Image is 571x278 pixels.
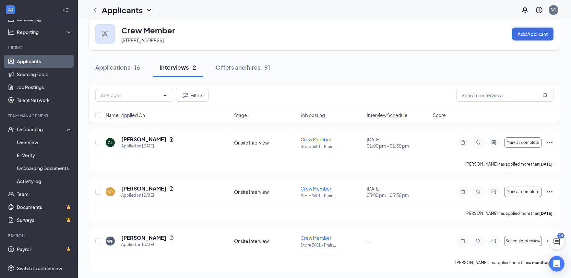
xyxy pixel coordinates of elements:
[121,185,166,192] h5: [PERSON_NAME]
[474,140,482,145] svg: Tag
[17,126,67,133] div: Onboarding
[459,140,467,145] svg: Note
[17,81,72,94] a: Job Postings
[301,136,331,142] span: Crew Member
[160,63,196,71] div: Interviews · 2
[17,188,72,201] a: Team
[474,189,482,194] svg: Tag
[367,112,408,118] span: Interview Schedule
[8,233,71,238] div: Payroll
[169,235,174,240] svg: Document
[17,243,72,256] a: PayrollCrown
[539,162,553,167] b: [DATE]
[367,192,429,198] span: 05:00 pm - 05:30 pm
[455,260,553,265] p: [PERSON_NAME] has applied more than .
[301,112,325,118] span: Job posting
[108,140,113,145] div: CL
[121,234,166,241] h5: [PERSON_NAME]
[465,211,553,216] p: [PERSON_NAME] has applied more than .
[121,192,174,199] div: Applied on [DATE]
[121,143,174,149] div: Applied on [DATE]
[17,162,72,175] a: Onboarding Documents
[121,241,174,248] div: Applied on [DATE]
[234,139,296,146] div: Onsite Interview
[234,189,296,195] div: Onsite Interview
[506,239,541,243] span: Schedule interview
[546,139,553,146] svg: Ellipses
[512,28,553,41] button: Add Applicant
[101,92,160,99] input: All Stages
[504,236,542,246] button: Schedule interview
[504,187,542,197] button: Mark as complete
[551,7,556,13] div: SG
[549,256,565,272] div: Open Intercom Messenger
[546,237,553,245] svg: Ellipses
[433,112,446,118] span: Score
[17,201,72,214] a: DocumentsCrown
[169,186,174,191] svg: Document
[504,137,542,148] button: Mark as complete
[169,137,174,142] svg: Document
[107,238,113,244] div: WP
[301,242,363,248] p: Store 3601 - Prair ...
[459,238,467,244] svg: Note
[17,55,72,68] a: Applicants
[465,161,553,167] p: [PERSON_NAME] has applied more than .
[108,189,113,195] div: SP
[474,238,482,244] svg: Tag
[17,149,72,162] a: E-Verify
[490,238,498,244] svg: ActiveChat
[145,6,153,14] svg: ChevronDown
[490,140,498,145] svg: ActiveChat
[8,265,14,272] svg: Settings
[301,144,363,149] p: Store 3601 - Prair ...
[8,113,71,119] div: Team Management
[216,63,270,71] div: Offers and hires · 91
[301,186,331,191] span: Crew Member
[529,260,553,265] b: a month ago
[17,265,62,272] div: Switch to admin view
[102,5,143,16] h1: Applicants
[63,7,69,13] svg: Collapse
[106,112,145,118] span: Name · Applied On
[17,94,72,107] a: Talent Network
[367,185,429,198] div: [DATE]
[95,63,140,71] div: Applications · 16
[91,6,99,14] svg: ChevronLeft
[301,235,331,241] span: Crew Member
[8,29,14,35] svg: Analysis
[506,140,539,145] span: Mark as complete
[549,234,565,249] button: ChatActive
[121,37,164,43] span: [STREET_ADDRESS]
[521,6,529,14] svg: Notifications
[557,233,565,238] div: 14
[542,93,548,98] svg: MagnifyingGlass
[17,29,73,35] div: Reporting
[367,143,429,149] span: 01:00 pm - 01:30 pm
[181,91,189,99] svg: Filter
[234,112,247,118] span: Stage
[17,175,72,188] a: Activity log
[8,126,14,133] svg: UserCheck
[367,238,369,244] span: -
[162,93,168,98] svg: ChevronDown
[8,45,71,51] div: Hiring
[490,189,498,194] svg: ActiveChat
[539,211,553,216] b: [DATE]
[234,238,296,244] div: Onsite Interview
[121,25,175,36] h3: Crew Member
[17,214,72,226] a: SurveysCrown
[102,31,108,37] img: user icon
[176,89,209,102] button: Filter Filters
[506,190,539,194] span: Mark as complete
[553,238,561,246] svg: ChatActive
[546,188,553,196] svg: Ellipses
[367,136,429,149] div: [DATE]
[121,136,166,143] h5: [PERSON_NAME]
[7,6,14,13] svg: WorkstreamLogo
[459,189,467,194] svg: Note
[301,193,363,199] p: Store 3601 - Prair ...
[535,6,543,14] svg: QuestionInfo
[456,89,553,102] input: Search in interviews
